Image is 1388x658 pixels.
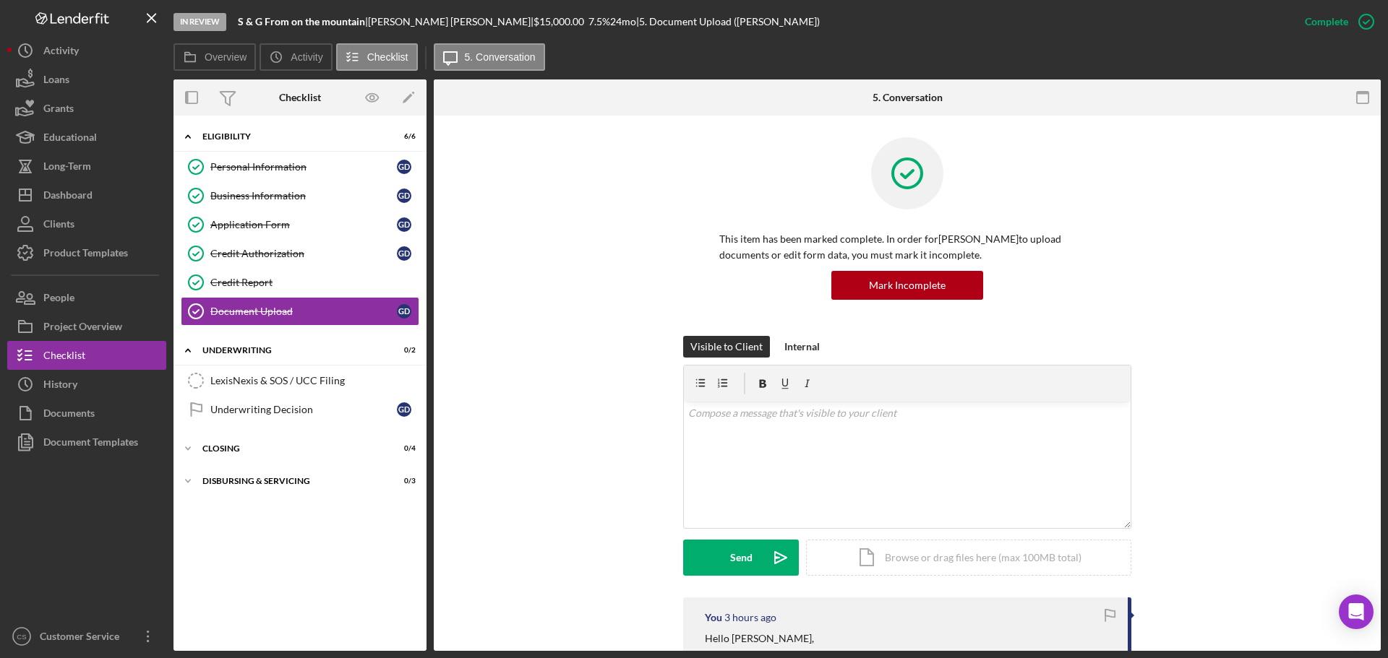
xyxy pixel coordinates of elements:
[397,217,411,232] div: G D
[705,631,1113,646] p: Hello [PERSON_NAME],
[683,540,799,576] button: Send
[7,94,166,123] a: Grants
[7,399,166,428] button: Documents
[210,306,397,317] div: Document Upload
[390,477,416,485] div: 0 / 3
[7,312,166,341] button: Project Overview
[43,94,74,126] div: Grants
[43,152,91,184] div: Long-Term
[7,428,166,456] button: Document Templates
[173,43,256,71] button: Overview
[202,132,380,141] div: Eligibility
[705,612,722,623] div: You
[43,341,85,373] div: Checklist
[636,16,820,27] div: | 5. Document Upload ([PERSON_NAME])
[390,346,416,355] div: 0 / 2
[397,402,411,417] div: G D
[238,15,365,27] b: S & G From on the mountain
[390,444,416,453] div: 0 / 4
[181,268,419,297] a: Credit Report
[7,370,166,399] button: History
[43,209,74,242] div: Clients
[7,36,166,65] button: Activity
[36,622,130,654] div: Customer Service
[173,13,226,31] div: In Review
[336,43,418,71] button: Checklist
[210,404,397,415] div: Underwriting Decision
[17,633,26,641] text: CS
[784,336,820,358] div: Internal
[7,209,166,238] button: Clients
[43,283,74,316] div: People
[7,181,166,209] button: Dashboard
[7,622,166,651] button: CSCustomer Service
[7,65,166,94] button: Loans
[181,210,419,239] a: Application FormGD
[181,366,419,395] a: LexisNexis & SOS / UCC Filing
[43,370,77,402] div: History
[869,271,946,300] div: Mark Incomplete
[43,181,93,213] div: Dashboard
[202,477,380,485] div: Disbursing & Servicing
[279,92,321,103] div: Checklist
[210,375,419,386] div: LexisNexis & SOS / UCC Filing
[43,65,69,98] div: Loans
[534,16,588,27] div: $15,000.00
[1305,7,1348,36] div: Complete
[43,312,122,345] div: Project Overview
[43,399,95,431] div: Documents
[683,336,770,358] button: Visible to Client
[397,160,411,174] div: G D
[7,238,166,267] button: Product Templates
[291,51,322,63] label: Activity
[831,271,983,300] button: Mark Incomplete
[205,51,247,63] label: Overview
[181,395,419,424] a: Underwriting DecisionGD
[181,152,419,181] a: Personal InformationGD
[202,444,380,453] div: Closing
[719,231,1095,264] p: This item has been marked complete. In order for [PERSON_NAME] to upload documents or edit form d...
[368,16,534,27] div: [PERSON_NAME] [PERSON_NAME] |
[367,51,408,63] label: Checklist
[390,132,416,141] div: 6 / 6
[690,336,763,358] div: Visible to Client
[397,304,411,319] div: G D
[7,341,166,370] button: Checklist
[777,336,827,358] button: Internal
[260,43,332,71] button: Activity
[210,219,397,230] div: Application Form
[181,239,419,268] a: Credit AuthorizationGD
[724,612,776,623] time: 2025-08-11 21:31
[873,92,943,103] div: 5. Conversation
[181,181,419,210] a: Business InformationGD
[210,248,397,259] div: Credit Authorization
[7,123,166,152] button: Educational
[588,16,610,27] div: 7.5 %
[730,540,753,576] div: Send
[43,123,97,155] div: Educational
[210,277,419,288] div: Credit Report
[7,152,166,181] button: Long-Term
[202,346,380,355] div: Underwriting
[43,428,138,460] div: Document Templates
[397,246,411,261] div: G D
[43,36,79,69] div: Activity
[397,189,411,203] div: G D
[465,51,536,63] label: 5. Conversation
[7,283,166,312] button: People
[210,161,397,173] div: Personal Information
[43,238,128,271] div: Product Templates
[238,16,368,27] div: |
[1290,7,1381,36] button: Complete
